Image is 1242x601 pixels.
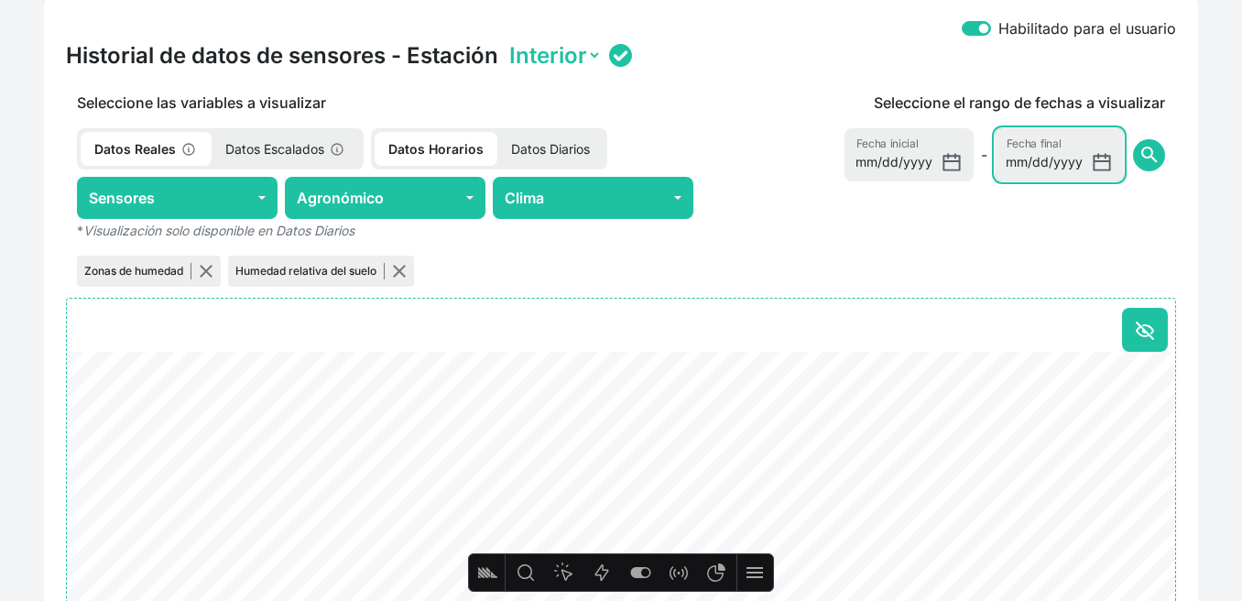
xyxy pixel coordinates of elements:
span: search [1138,144,1160,166]
button: search [1133,139,1165,171]
button: Ocultar todo [1122,308,1168,352]
label: Habilitado para el usuario [998,17,1176,39]
img: status [609,44,632,67]
p: Zonas de humedad [84,263,191,279]
em: Visualización solo disponible en Datos Diarios [83,223,354,238]
p: Humedad relativa del suelo [235,263,385,279]
p: Datos Reales [81,132,212,166]
p: Datos Escalados [212,132,360,166]
h4: Historial de datos de sensores - Estación [66,42,498,70]
button: Clima [493,177,693,219]
p: Seleccione las variables a visualizar [66,92,704,114]
select: Station selector [506,41,602,70]
p: Seleccione el rango de fechas a visualizar [874,92,1165,114]
p: Datos Horarios [375,132,497,166]
button: Sensores [77,177,278,219]
span: - [981,144,987,166]
button: Agronómico [285,177,485,219]
p: Datos Diarios [497,132,604,166]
